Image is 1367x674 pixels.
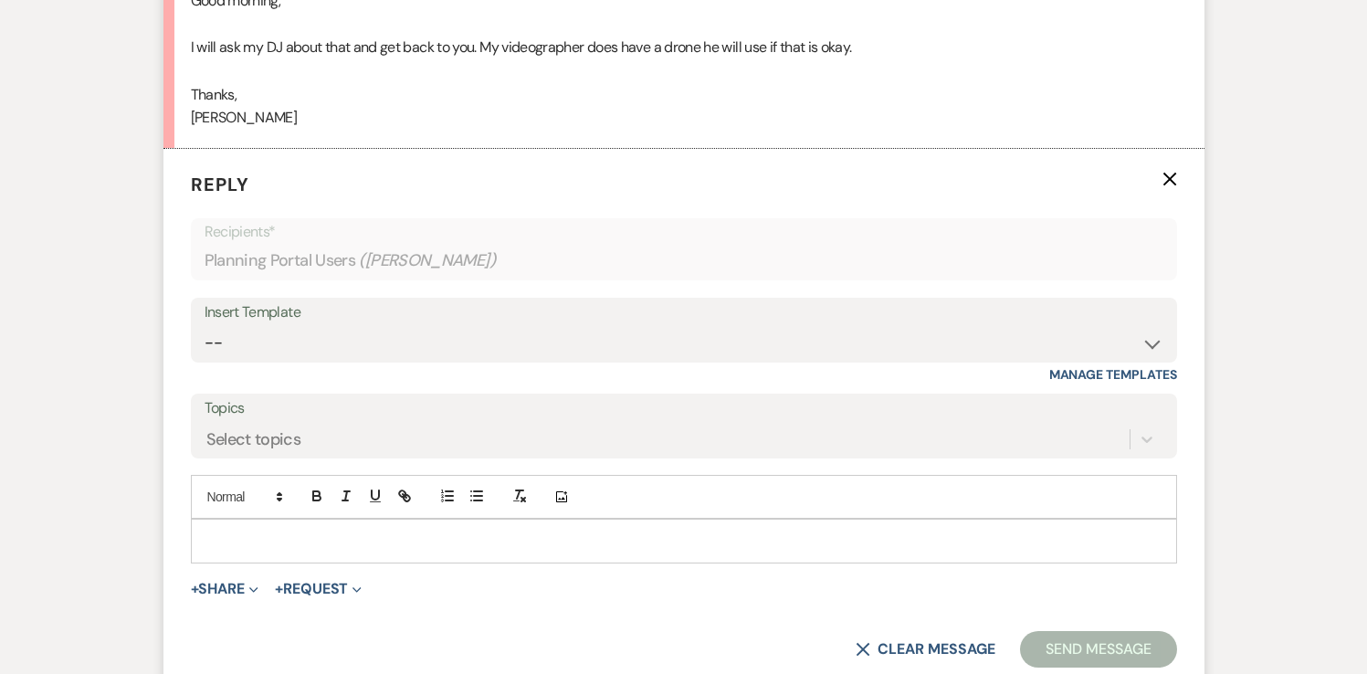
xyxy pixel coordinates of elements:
label: Topics [205,395,1163,422]
button: Request [275,582,362,596]
div: Select topics [206,427,301,452]
span: + [191,582,199,596]
p: Thanks, [191,83,1177,107]
p: I will ask my DJ about that and get back to you. My videographer does have a drone he will use if... [191,36,1177,59]
button: Clear message [856,642,994,657]
div: Insert Template [205,300,1163,326]
span: + [275,582,283,596]
span: ( [PERSON_NAME] ) [359,248,496,273]
button: Send Message [1020,631,1176,668]
div: Planning Portal Users [205,243,1163,279]
a: Manage Templates [1049,366,1177,383]
button: Share [191,582,259,596]
p: [PERSON_NAME] [191,106,1177,130]
p: Recipients* [205,220,1163,244]
span: Reply [191,173,249,196]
